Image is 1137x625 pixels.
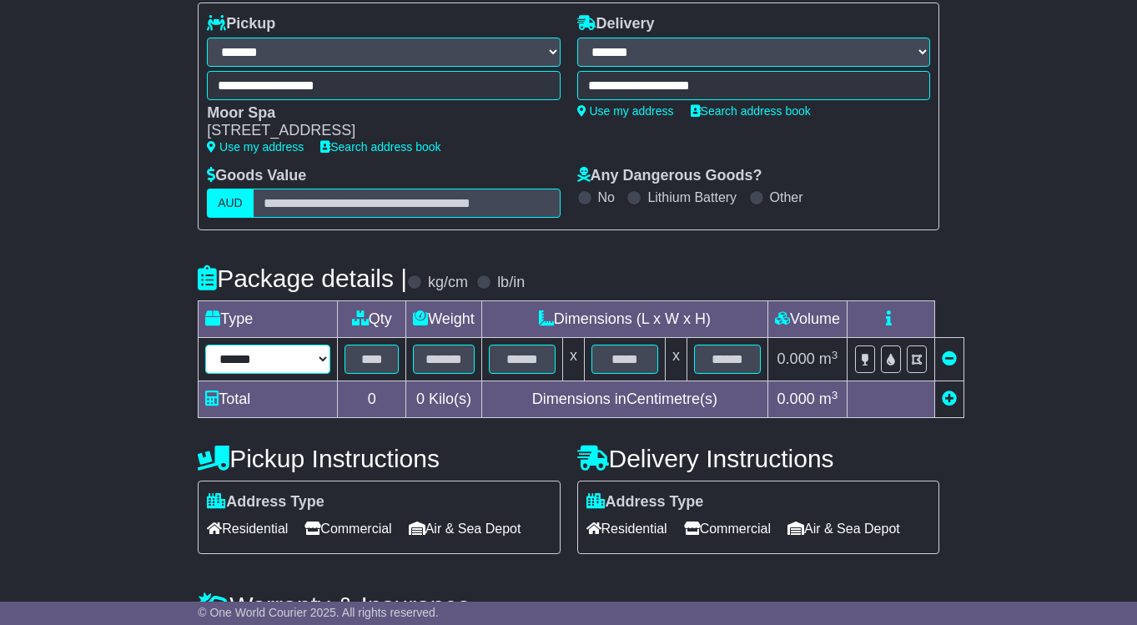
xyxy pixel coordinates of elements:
[787,516,900,542] span: Air & Sea Depot
[684,516,771,542] span: Commercial
[577,104,674,118] a: Use my address
[207,104,543,123] div: Moor Spa
[691,104,811,118] a: Search address book
[647,189,737,205] label: Lithium Battery
[577,167,762,185] label: Any Dangerous Goods?
[304,516,391,542] span: Commercial
[416,391,425,407] span: 0
[207,122,543,140] div: [STREET_ADDRESS]
[481,381,767,418] td: Dimensions in Centimetre(s)
[598,189,615,205] label: No
[586,516,667,542] span: Residential
[207,493,324,512] label: Address Type
[409,516,521,542] span: Air & Sea Depot
[577,15,655,33] label: Delivery
[199,301,338,338] td: Type
[819,391,838,407] span: m
[207,516,288,542] span: Residential
[207,189,254,218] label: AUD
[198,592,939,619] h4: Warranty & Insurance
[767,301,847,338] td: Volume
[832,389,838,401] sup: 3
[198,265,407,292] h4: Package details |
[665,338,687,381] td: x
[199,381,338,418] td: Total
[832,349,838,361] sup: 3
[577,445,939,472] h4: Delivery Instructions
[770,189,803,205] label: Other
[207,140,304,154] a: Use my address
[338,301,406,338] td: Qty
[198,445,560,472] h4: Pickup Instructions
[942,350,957,367] a: Remove this item
[406,301,482,338] td: Weight
[819,350,838,367] span: m
[406,381,482,418] td: Kilo(s)
[198,606,439,619] span: © One World Courier 2025. All rights reserved.
[777,350,815,367] span: 0.000
[497,274,525,292] label: lb/in
[481,301,767,338] td: Dimensions (L x W x H)
[338,381,406,418] td: 0
[942,391,957,407] a: Add new item
[562,338,584,381] td: x
[428,274,468,292] label: kg/cm
[207,15,275,33] label: Pickup
[586,493,704,512] label: Address Type
[320,140,440,154] a: Search address book
[777,391,815,407] span: 0.000
[207,167,306,185] label: Goods Value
